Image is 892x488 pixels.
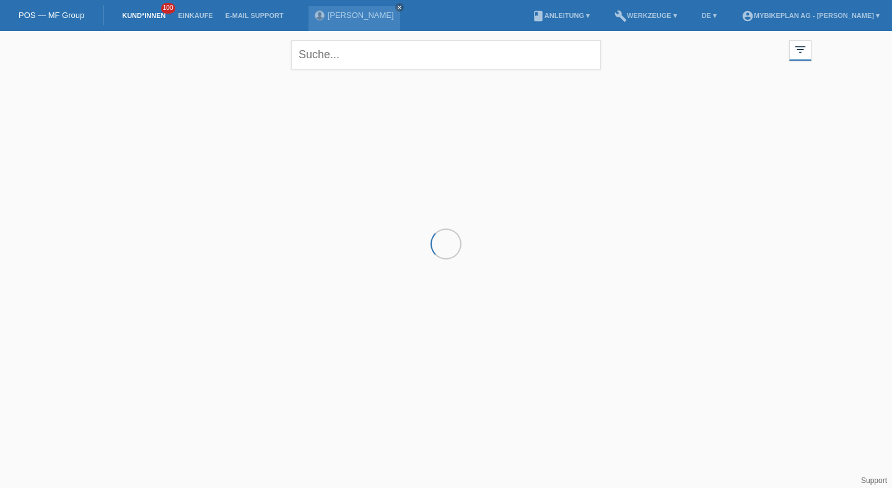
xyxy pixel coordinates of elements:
i: book [532,10,544,22]
a: close [395,3,404,12]
a: buildWerkzeuge ▾ [608,12,683,19]
span: 100 [161,3,176,14]
a: E-Mail Support [219,12,290,19]
a: Einkäufe [172,12,219,19]
a: [PERSON_NAME] [328,11,394,20]
a: Kund*innen [116,12,172,19]
a: Support [861,476,887,485]
a: account_circleMybikeplan AG - [PERSON_NAME] ▾ [735,12,886,19]
a: bookAnleitung ▾ [526,12,596,19]
i: account_circle [741,10,754,22]
a: POS — MF Group [19,11,84,20]
i: filter_list [794,43,807,56]
a: DE ▾ [696,12,723,19]
i: build [614,10,627,22]
input: Suche... [291,40,601,69]
i: close [396,4,403,11]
